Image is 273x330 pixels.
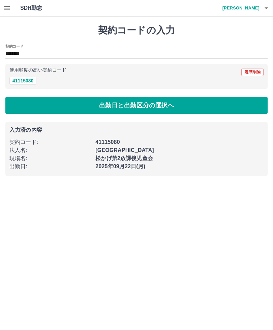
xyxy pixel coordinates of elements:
p: 入力済の内容 [9,127,264,133]
p: 現場名 : [9,154,91,162]
h2: 契約コード [5,44,23,49]
b: 松かげ第2放課後児童会 [95,155,153,161]
button: 履歴削除 [241,69,264,76]
p: 契約コード : [9,138,91,146]
b: 41115080 [95,139,120,145]
b: 2025年09月22日(月) [95,163,145,169]
button: 41115080 [9,77,36,85]
b: [GEOGRAPHIC_DATA] [95,147,154,153]
p: 使用頻度の高い契約コード [9,68,66,73]
button: 出勤日と出勤区分の選択へ [5,97,268,114]
p: 法人名 : [9,146,91,154]
p: 出勤日 : [9,162,91,171]
h1: 契約コードの入力 [5,25,268,36]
